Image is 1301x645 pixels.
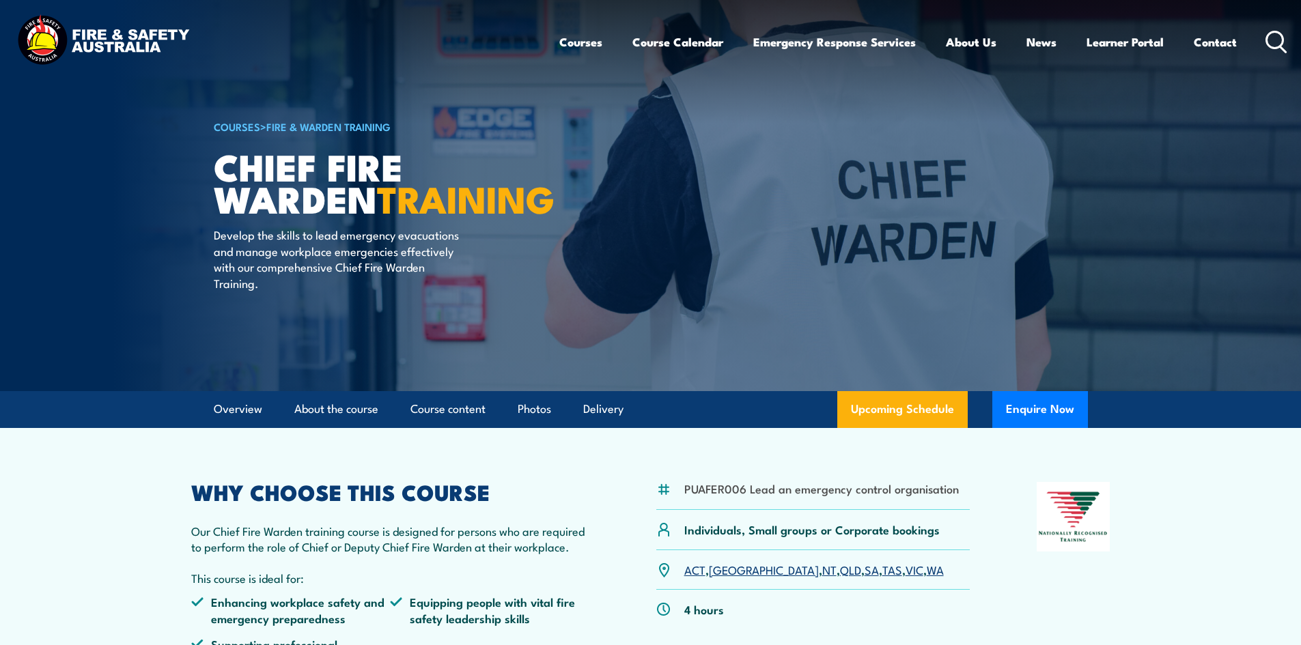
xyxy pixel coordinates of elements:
[684,481,959,496] li: PUAFER006 Lead an emergency control organisation
[709,561,819,577] a: [GEOGRAPHIC_DATA]
[518,391,551,427] a: Photos
[684,562,944,577] p: , , , , , , ,
[559,24,602,60] a: Courses
[390,594,589,626] li: Equipping people with vital fire safety leadership skills
[294,391,378,427] a: About the course
[266,119,391,134] a: Fire & Warden Training
[684,521,940,537] p: Individuals, Small groups or Corporate bookings
[837,391,968,428] a: Upcoming Schedule
[753,24,916,60] a: Emergency Response Services
[214,227,463,291] p: Develop the skills to lead emergency evacuations and manage workplace emergencies effectively wit...
[214,119,260,134] a: COURSES
[946,24,996,60] a: About Us
[822,561,837,577] a: NT
[1087,24,1164,60] a: Learner Portal
[377,169,555,226] strong: TRAINING
[992,391,1088,428] button: Enquire Now
[410,391,486,427] a: Course content
[583,391,624,427] a: Delivery
[191,594,391,626] li: Enhancing workplace safety and emergency preparedness
[840,561,861,577] a: QLD
[1194,24,1237,60] a: Contact
[214,150,551,214] h1: Chief Fire Warden
[191,570,590,586] p: This course is ideal for:
[214,391,262,427] a: Overview
[684,601,724,617] p: 4 hours
[191,482,590,501] h2: WHY CHOOSE THIS COURSE
[906,561,923,577] a: VIC
[882,561,902,577] a: TAS
[865,561,879,577] a: SA
[1026,24,1057,60] a: News
[191,523,590,555] p: Our Chief Fire Warden training course is designed for persons who are required to perform the rol...
[1037,482,1110,551] img: Nationally Recognised Training logo.
[632,24,723,60] a: Course Calendar
[927,561,944,577] a: WA
[684,561,705,577] a: ACT
[214,118,551,134] h6: >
